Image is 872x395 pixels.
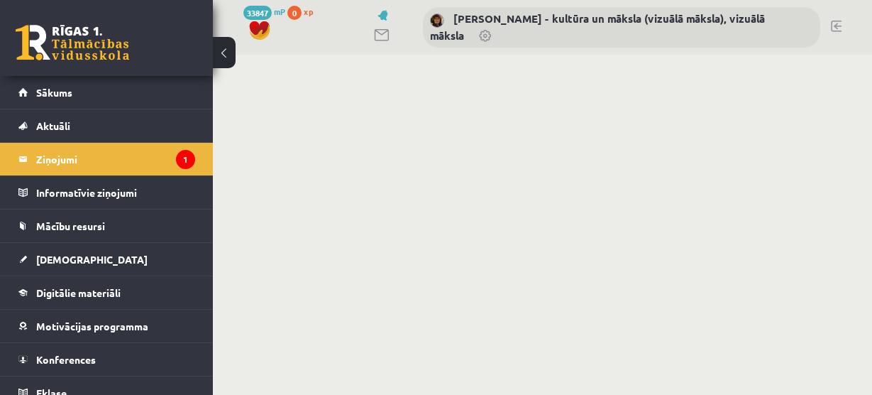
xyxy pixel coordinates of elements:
a: Sākums [18,76,195,109]
a: Konferences [18,343,195,376]
span: Konferences [36,353,96,366]
span: 0 [287,6,302,20]
legend: Informatīvie ziņojumi [36,176,195,209]
a: Motivācijas programma [18,310,195,342]
span: Motivācijas programma [36,320,148,332]
span: Sākums [36,86,72,99]
a: 0 xp [287,6,320,17]
a: [PERSON_NAME] - kultūra un māksla (vizuālā māksla), vizuālā māksla [430,11,765,43]
span: mP [274,6,285,17]
a: Informatīvie ziņojumi [18,176,195,209]
a: Digitālie materiāli [18,276,195,309]
legend: Ziņojumi [36,143,195,175]
span: [DEMOGRAPHIC_DATA] [36,253,148,266]
a: 33847 mP [243,6,285,17]
a: [DEMOGRAPHIC_DATA] [18,243,195,276]
a: Aktuāli [18,109,195,142]
img: Ilze Kolka - kultūra un māksla (vizuālā māksla), vizuālā māksla [430,13,444,28]
span: Digitālie materiāli [36,286,121,299]
span: 33847 [243,6,272,20]
a: Rīgas 1. Tālmācības vidusskola [16,25,129,60]
a: Mācību resursi [18,210,195,242]
a: Ziņojumi1 [18,143,195,175]
i: 1 [176,150,195,169]
span: Mācību resursi [36,220,105,232]
span: xp [304,6,313,17]
span: Aktuāli [36,119,70,132]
